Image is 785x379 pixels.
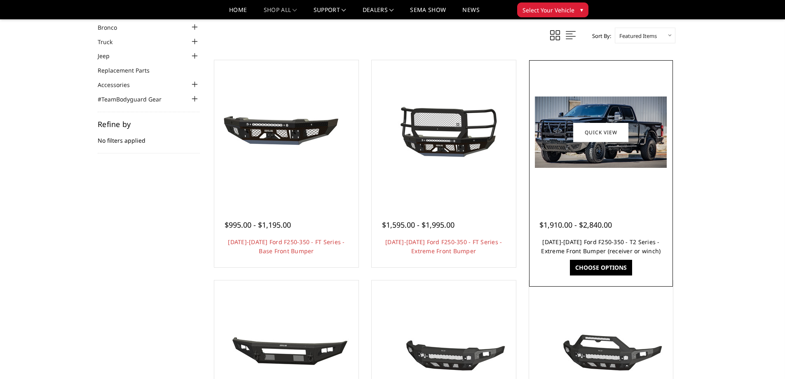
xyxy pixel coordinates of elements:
img: 2023-2025 Ford F250-350 - FT Series - Base Front Bumper [220,101,352,163]
a: Choose Options [570,260,632,275]
a: Bronco [98,23,127,32]
a: Jeep [98,52,120,60]
span: $1,910.00 - $2,840.00 [539,220,612,230]
button: Select Your Vehicle [517,2,588,17]
img: 2023-2025 Ford F250-350 - T2 Series - Extreme Front Bumper (receiver or winch) [535,97,667,168]
a: Dealers [363,7,394,19]
a: [DATE]-[DATE] Ford F250-350 - FT Series - Base Front Bumper [228,238,344,255]
div: No filters applied [98,120,200,153]
span: $1,595.00 - $1,995.00 [382,220,455,230]
iframe: Chat Widget [744,339,785,379]
a: Quick view [573,122,628,142]
a: Truck [98,38,123,46]
h5: Refine by [98,120,200,128]
a: [DATE]-[DATE] Ford F250-350 - T2 Series - Extreme Front Bumper (receiver or winch) [541,238,661,255]
label: Sort By: [588,30,611,42]
a: Home [229,7,247,19]
a: Accessories [98,80,140,89]
a: SEMA Show [410,7,446,19]
a: [DATE]-[DATE] Ford F250-350 - FT Series - Extreme Front Bumper [385,238,502,255]
a: News [462,7,479,19]
span: $995.00 - $1,195.00 [225,220,291,230]
a: #TeamBodyguard Gear [98,95,172,104]
a: Support [314,7,346,19]
span: Select Your Vehicle [523,6,574,14]
span: ▾ [580,5,583,14]
a: 2023-2025 Ford F250-350 - FT Series - Base Front Bumper [216,62,356,202]
a: 2023-2025 Ford F250-350 - FT Series - Extreme Front Bumper 2023-2025 Ford F250-350 - FT Series - ... [374,62,514,202]
a: 2023-2025 Ford F250-350 - T2 Series - Extreme Front Bumper (receiver or winch) 2023-2025 Ford F25... [531,62,671,202]
a: shop all [264,7,297,19]
a: Replacement Parts [98,66,160,75]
